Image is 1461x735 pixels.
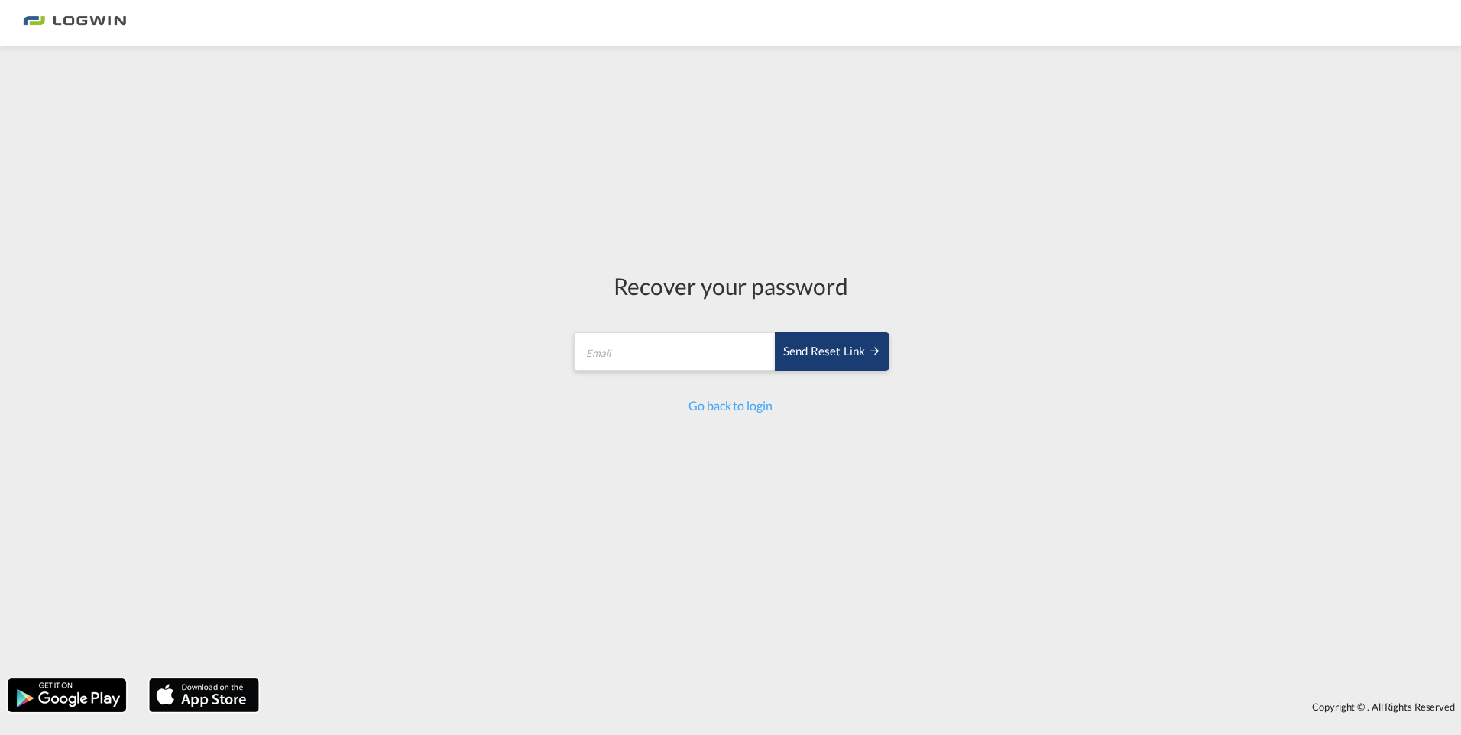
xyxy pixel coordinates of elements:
[572,270,889,302] div: Recover your password
[23,6,126,40] img: 2761ae10d95411efa20a1f5e0282d2d7.png
[869,345,881,357] md-icon: icon-arrow-right
[688,398,772,413] a: Go back to login
[147,677,261,714] img: apple.png
[6,677,128,714] img: google.png
[574,332,776,371] input: Email
[783,343,881,361] div: Send reset link
[267,694,1461,720] div: Copyright © . All Rights Reserved
[775,332,889,371] button: SEND RESET LINK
